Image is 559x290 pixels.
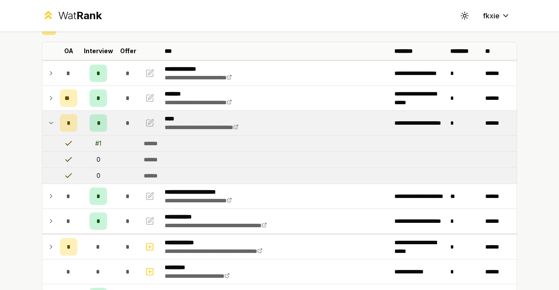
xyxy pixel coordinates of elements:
p: Interview [84,47,113,55]
td: 0 [81,152,116,167]
a: WatRank [42,9,102,23]
button: fkxie [476,8,517,24]
span: Rank [76,9,102,22]
span: fkxie [483,10,500,21]
p: Offer [120,47,136,55]
td: 0 [81,168,116,184]
div: Wat [58,9,102,23]
div: # 1 [95,139,101,148]
p: OA [64,47,73,55]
